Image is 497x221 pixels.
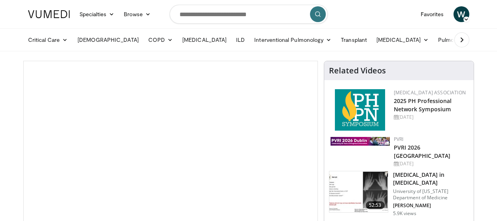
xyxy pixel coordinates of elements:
a: Transplant [336,32,372,48]
a: [DEMOGRAPHIC_DATA] [73,32,144,48]
a: W [454,6,469,22]
a: ILD [231,32,249,48]
div: [DATE] [394,114,467,121]
a: PVRI [394,136,404,142]
img: VuMedi Logo [28,10,70,18]
a: PVRI 2026 [GEOGRAPHIC_DATA] [394,144,451,159]
a: Browse [119,6,155,22]
h3: [MEDICAL_DATA] in [MEDICAL_DATA] [393,171,469,187]
p: 5.9K views [393,210,416,217]
p: [PERSON_NAME] [393,202,469,209]
img: c6978fc0-1052-4d4b-8a9d-7956bb1c539c.png.150x105_q85_autocrop_double_scale_upscale_version-0.2.png [335,89,385,131]
h4: Related Videos [329,66,386,75]
a: 2025 PH Professional Network Symposium [394,97,452,113]
p: University of [US_STATE] Department of Medicine [393,188,469,201]
a: Favorites [416,6,449,22]
img: 9d501fbd-9974-4104-9b57-c5e924c7b363.150x105_q85_crop-smart_upscale.jpg [329,171,388,212]
a: [MEDICAL_DATA] [372,32,433,48]
span: 52:53 [366,201,385,209]
div: [DATE] [394,160,467,167]
a: Specialties [75,6,119,22]
a: [MEDICAL_DATA] [178,32,231,48]
a: 52:53 [MEDICAL_DATA] in [MEDICAL_DATA] University of [US_STATE] Department of Medicine [PERSON_NA... [329,171,469,217]
a: COPD [144,32,178,48]
a: Critical Care [23,32,73,48]
img: 33783847-ac93-4ca7-89f8-ccbd48ec16ca.webp.150x105_q85_autocrop_double_scale_upscale_version-0.2.jpg [331,137,390,146]
input: Search topics, interventions [170,5,328,24]
a: [MEDICAL_DATA] Association [394,89,466,96]
a: Interventional Pulmonology [249,32,336,48]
